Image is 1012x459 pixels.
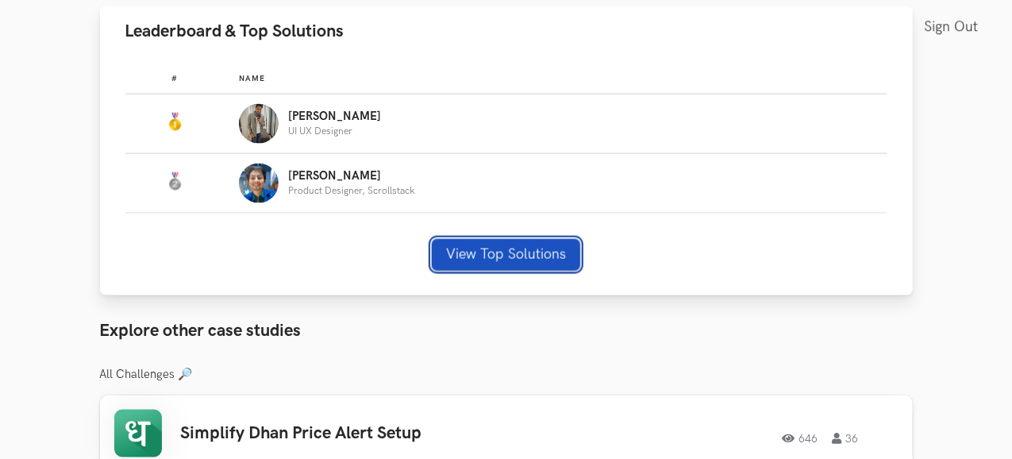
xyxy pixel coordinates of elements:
h3: All Challenges 🔎 [100,368,913,382]
h3: Simplify Dhan Price Alert Setup [181,423,530,444]
p: Product Designer, Scrollstack [288,186,414,196]
img: Profile photo [239,104,279,144]
a: Sign Out [924,10,987,45]
p: [PERSON_NAME] [288,110,381,123]
button: Leaderboard & Top Solutions [100,6,913,56]
span: Leaderboard & Top Solutions [125,21,344,42]
table: Leaderboard [125,61,887,214]
span: Name [239,74,265,83]
span: 36 [833,433,859,444]
p: [PERSON_NAME] [288,170,414,183]
span: 646 [783,433,818,444]
img: Gold Medal [165,113,184,132]
span: # [171,74,178,83]
p: UI UX Designer [288,126,381,137]
h3: Explore other case studies [100,321,913,341]
button: View Top Solutions [432,239,580,271]
img: Profile photo [239,164,279,203]
img: Silver Medal [165,172,184,191]
div: Leaderboard & Top Solutions [100,56,913,296]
